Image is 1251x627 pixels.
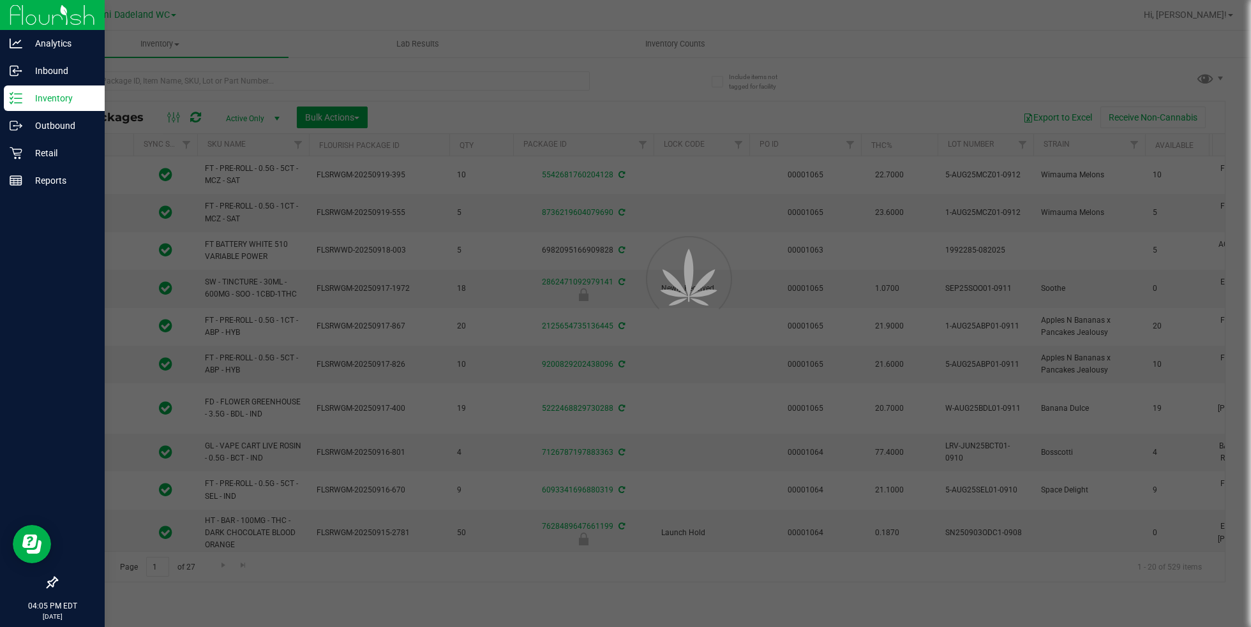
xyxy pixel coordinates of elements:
[22,91,99,106] p: Inventory
[22,36,99,51] p: Analytics
[13,525,51,563] iframe: Resource center
[10,92,22,105] inline-svg: Inventory
[22,63,99,78] p: Inbound
[6,600,99,612] p: 04:05 PM EDT
[22,173,99,188] p: Reports
[6,612,99,621] p: [DATE]
[10,119,22,132] inline-svg: Outbound
[22,118,99,133] p: Outbound
[10,174,22,187] inline-svg: Reports
[10,37,22,50] inline-svg: Analytics
[22,145,99,161] p: Retail
[10,64,22,77] inline-svg: Inbound
[10,147,22,159] inline-svg: Retail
